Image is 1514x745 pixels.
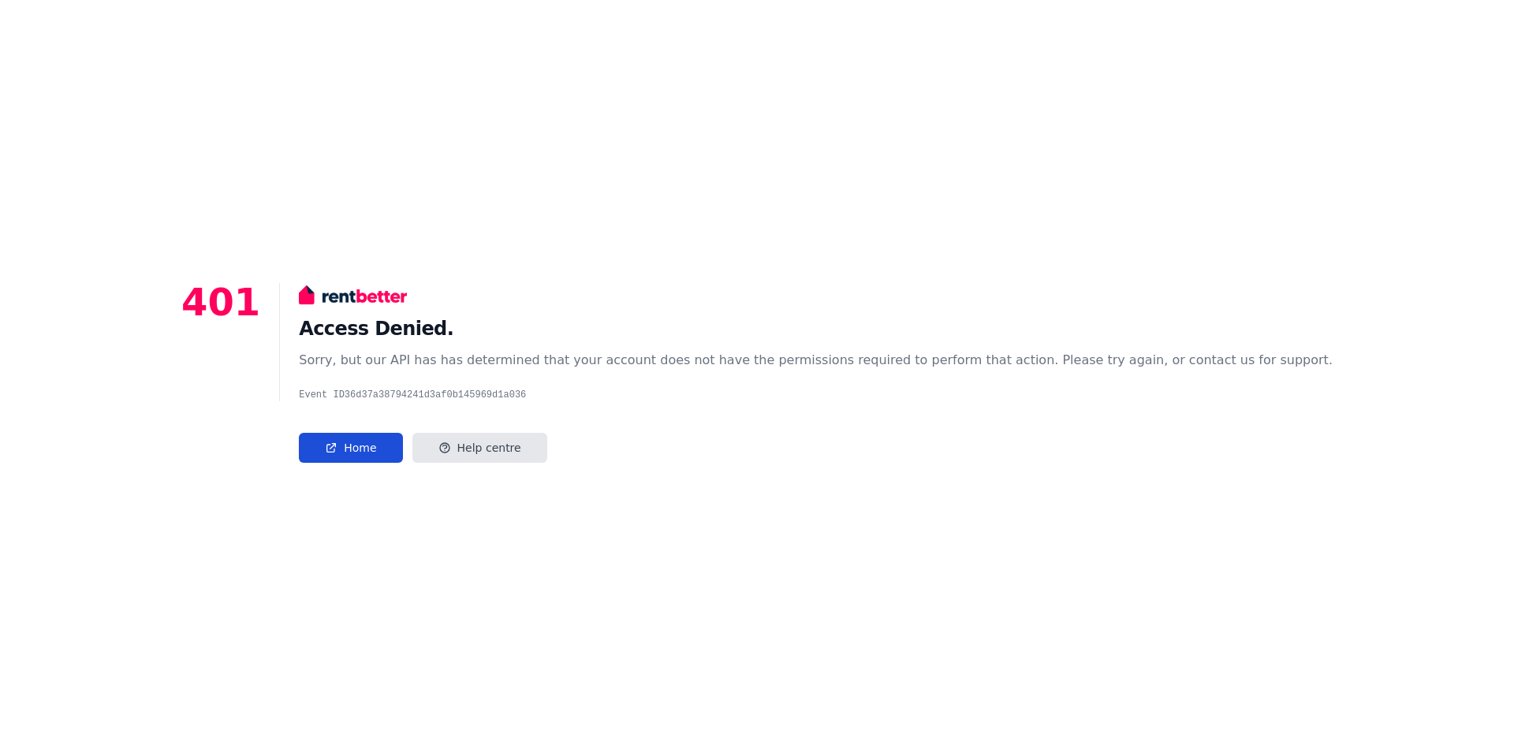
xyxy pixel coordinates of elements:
div: Sorry, but our API has has determined that your account does not have the permissions required to... [299,351,1333,370]
a: Home [299,433,402,463]
p: 401 [181,283,260,463]
img: RentBetter logo [299,283,406,307]
h1: Access Denied. [299,316,1333,341]
pre: Event ID 36d37a38794241d3af0b145969d1a036 [299,389,1333,401]
a: Help centre [412,433,547,463]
